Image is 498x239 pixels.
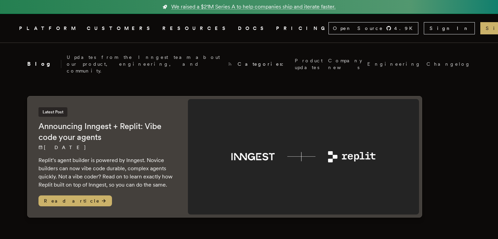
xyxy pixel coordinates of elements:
span: Read article [38,195,112,206]
a: CUSTOMERS [87,24,154,33]
a: Product updates [295,57,323,71]
span: Open Source [333,25,383,32]
span: Categories: [238,61,289,67]
p: [DATE] [38,144,174,151]
h2: Announcing Inngest + Replit: Vibe code your agents [38,121,174,143]
a: Latest PostAnnouncing Inngest + Replit: Vibe code your agents[DATE] Replit’s agent builder is pow... [27,96,422,218]
a: Changelog [427,61,471,67]
img: Featured image for Announcing Inngest + Replit: Vibe code your agents blog post [188,99,419,214]
a: Company news [328,57,362,71]
a: Engineering [367,61,421,67]
span: Latest Post [38,107,67,117]
span: 4.9 K [394,25,417,32]
button: PLATFORM [19,24,79,33]
p: Replit’s agent builder is powered by Inngest. Novice builders can now vibe code durable, complex ... [38,156,174,189]
a: DOCS [238,24,268,33]
p: Updates from the Inngest team about our product, engineering, and community. [67,54,222,74]
a: Sign In [424,22,475,34]
h2: Blog [27,60,61,68]
button: RESOURCES [162,24,230,33]
span: We raised a $21M Series A to help companies ship and iterate faster. [171,3,336,11]
a: PRICING [276,24,328,33]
